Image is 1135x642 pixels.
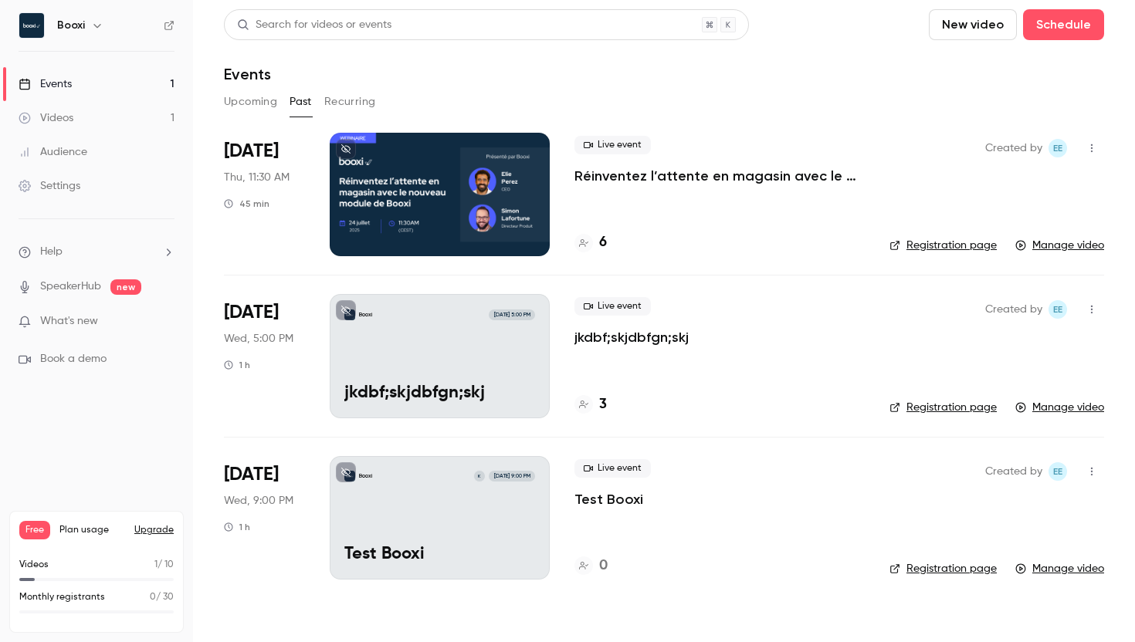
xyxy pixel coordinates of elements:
[40,279,101,295] a: SpeakerHub
[489,471,534,481] span: [DATE] 9:00 PM
[224,300,279,325] span: [DATE]
[574,297,651,316] span: Live event
[40,351,107,367] span: Book a demo
[19,144,87,160] div: Audience
[154,558,174,572] p: / 10
[599,556,608,576] h4: 0
[224,90,277,114] button: Upcoming
[574,490,643,509] a: Test Booxi
[150,593,156,602] span: 0
[929,9,1017,40] button: New video
[574,232,607,253] a: 6
[344,545,535,565] p: Test Booxi
[574,556,608,576] a: 0
[1023,9,1104,40] button: Schedule
[59,524,125,536] span: Plan usage
[1015,561,1104,576] a: Manage video
[224,359,250,371] div: 1 h
[599,232,607,253] h4: 6
[110,279,141,295] span: new
[224,139,279,164] span: [DATE]
[19,558,49,572] p: Videos
[40,244,63,260] span: Help
[19,590,105,604] p: Monthly registrants
[1049,462,1067,481] span: Emilie Enguehard
[985,139,1042,157] span: Created by
[134,524,174,536] button: Upgrade
[359,472,372,480] p: Booxi
[224,133,305,256] div: Jul 24 Thu, 11:30 AM (Europe/Paris)
[224,170,290,185] span: Thu, 11:30 AM
[1049,139,1067,157] span: Emilie Enguehard
[1053,300,1062,319] span: EE
[19,521,50,539] span: Free
[224,198,269,210] div: 45 min
[150,590,174,604] p: / 30
[889,400,997,415] a: Registration page
[985,300,1042,319] span: Created by
[574,167,865,185] a: Réinventez l’attente en magasin avec le nouveau module de Booxi
[889,238,997,253] a: Registration page
[574,328,689,346] a: jkdbf;skjdbfgn;skj
[574,136,651,154] span: Live event
[1053,462,1062,481] span: EE
[1015,400,1104,415] a: Manage video
[19,110,73,126] div: Videos
[344,384,535,404] p: jkdbf;skjdbfgn;skj
[40,313,98,329] span: What's new
[324,90,376,114] button: Recurring
[1053,139,1062,157] span: EE
[1049,300,1067,319] span: Emilie Enguehard
[574,459,651,478] span: Live event
[1015,238,1104,253] a: Manage video
[489,309,534,320] span: [DATE] 5:00 PM
[224,294,305,417] div: Jul 23 Wed, 11:00 AM (America/Toronto)
[224,462,279,487] span: [DATE]
[224,456,305,579] div: Jul 16 Wed, 3:00 PM (America/Toronto)
[19,76,72,92] div: Events
[574,394,607,415] a: 3
[599,394,607,415] h4: 3
[889,561,997,576] a: Registration page
[19,178,80,194] div: Settings
[359,311,372,319] p: Booxi
[330,456,550,579] a: Test BooxiBooxiK[DATE] 9:00 PMTest Booxi
[57,18,85,33] h6: Booxi
[224,331,293,346] span: Wed, 5:00 PM
[237,17,391,33] div: Search for videos or events
[473,470,486,482] div: K
[290,90,312,114] button: Past
[224,493,293,509] span: Wed, 9:00 PM
[985,462,1042,481] span: Created by
[224,65,271,83] h1: Events
[19,244,174,260] li: help-dropdown-opener
[19,13,44,38] img: Booxi
[330,294,550,417] a: jkdbf;skjdbfgn;skjBooxi[DATE] 5:00 PMjkdbf;skjdbfgn;skj
[224,521,250,533] div: 1 h
[154,560,158,569] span: 1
